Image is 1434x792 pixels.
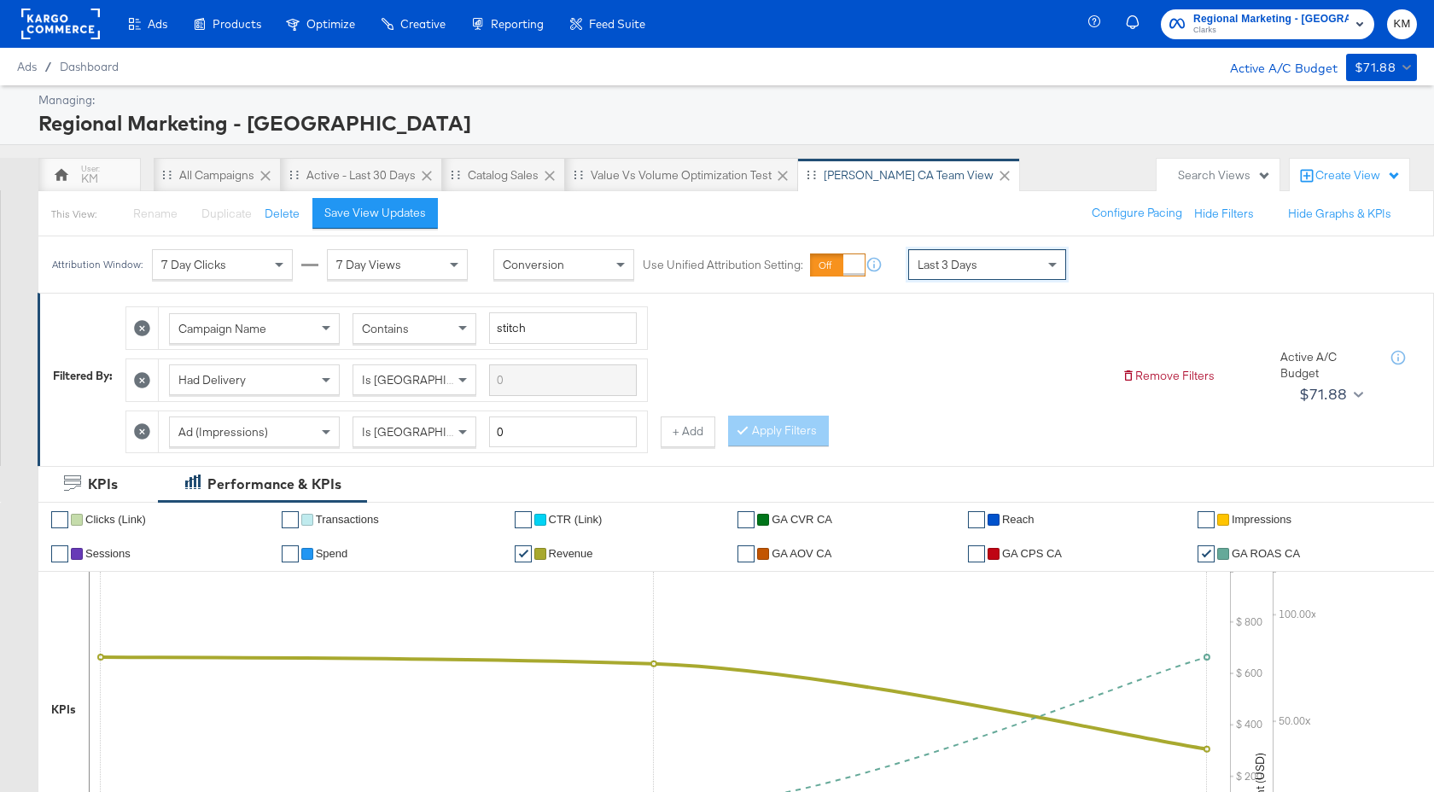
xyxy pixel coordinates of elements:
div: Search Views [1178,167,1271,183]
span: GA ROAS CA [1232,547,1300,560]
span: Optimize [306,17,355,31]
button: Regional Marketing - [GEOGRAPHIC_DATA]Clarks [1161,9,1374,39]
a: ✔ [282,545,299,562]
span: Revenue [549,547,593,560]
div: Active - Last 30 Days [306,167,416,183]
span: Clicks (Link) [85,513,146,526]
a: Dashboard [60,60,119,73]
button: Configure Pacing [1080,198,1194,229]
a: ✔ [737,545,755,562]
span: Regional Marketing - [GEOGRAPHIC_DATA] [1193,10,1349,28]
button: Save View Updates [312,198,438,229]
span: Clarks [1193,24,1349,38]
a: ✔ [1198,545,1215,562]
div: [PERSON_NAME] CA Team View [824,167,994,183]
div: KM [81,171,98,187]
span: Is [GEOGRAPHIC_DATA] [362,424,493,440]
span: Duplicate [201,206,252,221]
div: Drag to reorder tab [807,170,816,179]
button: Remove Filters [1122,368,1215,384]
div: Performance & KPIs [207,475,341,494]
button: Hide Graphs & KPIs [1288,206,1391,222]
input: Enter a number [489,416,637,448]
span: Spend [316,547,348,560]
div: $71.88 [1355,57,1396,79]
div: KPIs [88,475,118,494]
a: ✔ [282,511,299,528]
span: Feed Suite [589,17,645,31]
span: Creative [400,17,446,31]
div: Create View [1315,167,1401,184]
a: ✔ [515,511,532,528]
span: Sessions [85,547,131,560]
div: Active A/C Budget [1212,54,1338,79]
a: ✔ [51,545,68,562]
div: Attribution Window: [51,259,143,271]
a: ✔ [968,511,985,528]
div: Regional Marketing - [GEOGRAPHIC_DATA] [38,108,1413,137]
span: Had Delivery [178,372,246,387]
span: Ads [17,60,37,73]
span: Transactions [316,513,379,526]
div: KPIs [51,702,76,718]
div: Drag to reorder tab [289,170,299,179]
button: $71.88 [1292,381,1367,408]
span: Impressions [1232,513,1291,526]
div: Active A/C Budget [1280,349,1374,381]
span: 7 Day Views [336,257,401,272]
span: Products [213,17,261,31]
div: Drag to reorder tab [451,170,460,179]
button: + Add [661,416,715,447]
span: Last 3 Days [918,257,977,272]
span: GA CVR CA [772,513,832,526]
div: Managing: [38,92,1413,108]
span: GA CPS CA [1002,547,1062,560]
span: CTR (Link) [549,513,603,526]
a: ✔ [968,545,985,562]
span: Is [GEOGRAPHIC_DATA] [362,372,493,387]
span: Reporting [491,17,544,31]
span: Rename [133,206,178,221]
a: ✔ [737,511,755,528]
div: Filtered By: [53,368,113,384]
div: All Campaigns [179,167,254,183]
input: Enter a search term [489,364,637,396]
div: Catalog Sales [468,167,539,183]
span: Contains [362,321,409,336]
button: Hide Filters [1194,206,1254,222]
a: ✔ [515,545,532,562]
span: KM [1394,15,1410,34]
div: This View: [51,207,96,221]
label: Use Unified Attribution Setting: [643,257,803,273]
div: Drag to reorder tab [162,170,172,179]
button: $71.88 [1346,54,1417,81]
button: Delete [265,206,300,222]
span: 7 Day Clicks [161,257,226,272]
button: KM [1387,9,1417,39]
div: Drag to reorder tab [574,170,583,179]
div: Save View Updates [324,205,426,221]
div: Value vs Volume Optimization Test [591,167,772,183]
span: Reach [1002,513,1035,526]
div: $71.88 [1299,381,1347,407]
span: Ads [148,17,167,31]
span: Campaign Name [178,321,266,336]
span: / [37,60,60,73]
span: Conversion [503,257,564,272]
a: ✔ [51,511,68,528]
a: ✔ [1198,511,1215,528]
span: GA AOV CA [772,547,831,560]
span: Ad (Impressions) [178,424,268,440]
input: Enter a search term [489,312,637,344]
